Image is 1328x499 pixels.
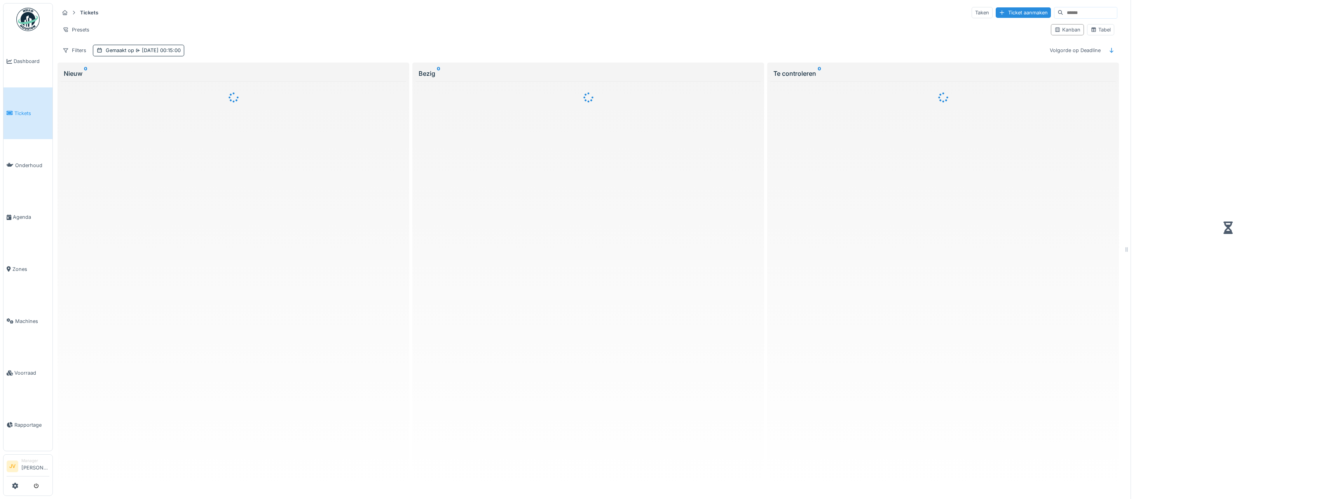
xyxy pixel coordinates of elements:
[773,69,1113,78] div: Te controleren
[14,369,49,377] span: Voorraad
[77,9,101,16] strong: Tickets
[7,458,49,476] a: JV Manager[PERSON_NAME]
[84,69,87,78] sup: 0
[14,58,49,65] span: Dashboard
[3,139,52,191] a: Onderhoud
[15,162,49,169] span: Onderhoud
[419,69,758,78] div: Bezig
[59,45,90,56] div: Filters
[106,47,181,54] div: Gemaakt op
[16,8,40,31] img: Badge_color-CXgf-gQk.svg
[12,265,49,273] span: Zones
[437,69,440,78] sup: 0
[134,47,181,53] span: [DATE] 00:15:00
[818,69,821,78] sup: 0
[13,213,49,221] span: Agenda
[3,399,52,451] a: Rapportage
[1046,45,1104,56] div: Volgorde op Deadline
[972,7,993,18] div: Taken
[14,421,49,429] span: Rapportage
[64,69,403,78] div: Nieuw
[7,461,18,472] li: JV
[21,458,49,464] div: Manager
[3,347,52,399] a: Voorraad
[15,318,49,325] span: Machines
[3,243,52,295] a: Zones
[3,295,52,347] a: Machines
[3,191,52,243] a: Agenda
[996,7,1051,18] div: Ticket aanmaken
[3,87,52,140] a: Tickets
[21,458,49,475] li: [PERSON_NAME]
[59,24,93,35] div: Presets
[3,35,52,87] a: Dashboard
[14,110,49,117] span: Tickets
[1091,26,1111,33] div: Tabel
[1054,26,1080,33] div: Kanban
